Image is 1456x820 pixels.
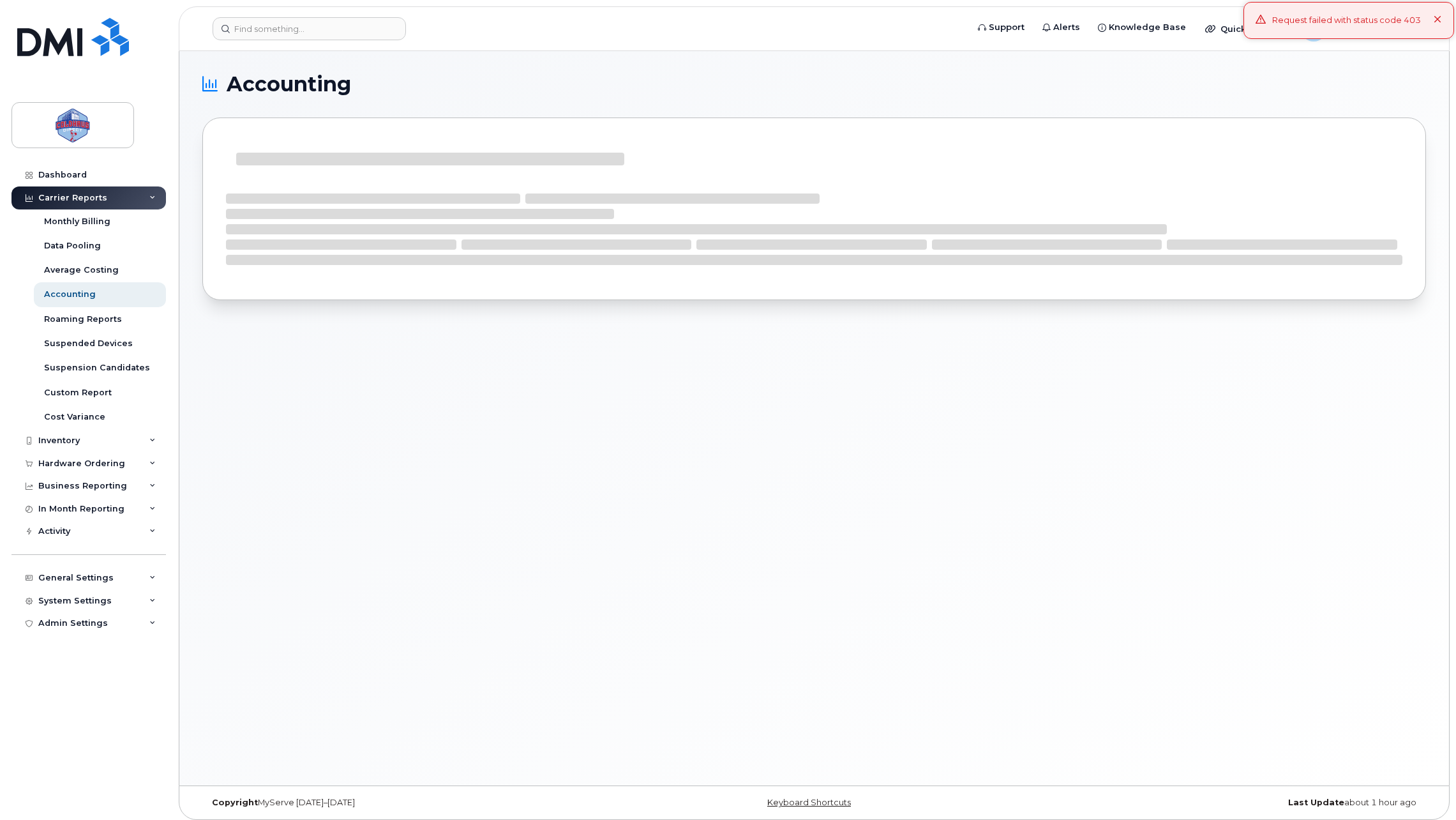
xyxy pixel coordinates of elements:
span: Accounting [227,75,351,94]
strong: Copyright [212,798,258,807]
a: Keyboard Shortcuts [767,798,851,807]
strong: Last Update [1288,798,1344,807]
div: about 1 hour ago [1018,798,1426,808]
div: MyServe [DATE]–[DATE] [202,798,610,808]
div: Request failed with status code 403 [1272,14,1421,27]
